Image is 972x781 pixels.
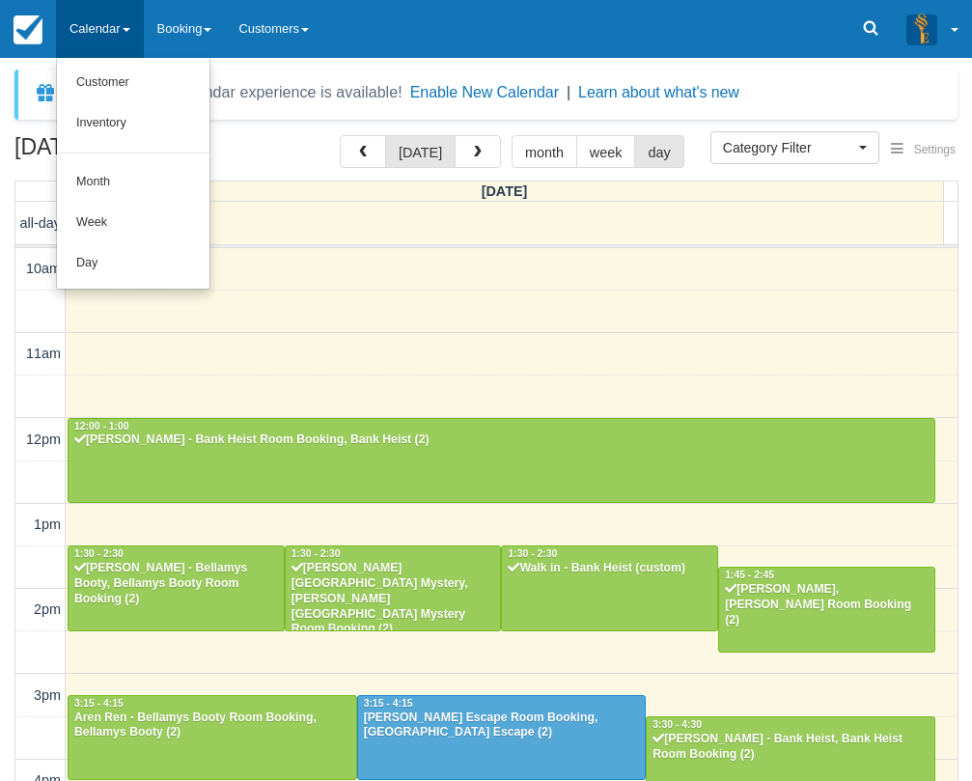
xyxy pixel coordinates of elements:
button: Category Filter [710,131,879,164]
button: week [576,135,636,168]
span: 12pm [26,432,61,447]
div: Aren Ren - Bellamys Booty Room Booking, Bellamys Booty (2) [73,711,351,741]
span: 1:45 - 2:45 [725,570,774,580]
span: Settings [914,143,956,156]
button: [DATE] [385,135,456,168]
span: 12:00 - 1:00 [74,421,129,432]
button: month [512,135,577,168]
div: [PERSON_NAME] - Bellamys Booty, Bellamys Booty Room Booking (2) [73,561,279,607]
div: [PERSON_NAME] - Bank Heist Room Booking, Bank Heist (2) [73,432,930,448]
span: 3:30 - 4:30 [653,719,702,730]
a: 3:15 - 4:15Aren Ren - Bellamys Booty Room Booking, Bellamys Booty (2) [68,695,357,780]
img: A3 [906,14,937,44]
a: Learn about what's new [578,84,739,100]
span: 1pm [34,516,61,532]
button: Settings [879,136,967,164]
button: day [634,135,683,168]
ul: Calendar [56,58,210,290]
span: 3:15 - 4:15 [74,698,124,709]
span: Category Filter [723,138,854,157]
div: Walk in - Bank Heist (custom) [507,561,712,576]
a: 1:30 - 2:30[PERSON_NAME][GEOGRAPHIC_DATA] Mystery, [PERSON_NAME][GEOGRAPHIC_DATA] Mystery Room Bo... [285,545,502,630]
span: all-day [20,215,61,231]
div: [PERSON_NAME], [PERSON_NAME] Room Booking (2) [724,582,930,628]
a: 1:45 - 2:45[PERSON_NAME], [PERSON_NAME] Room Booking (2) [718,567,935,652]
span: 11am [26,346,61,361]
span: [DATE] [482,183,528,199]
span: 1:30 - 2:30 [74,548,124,559]
span: | [567,84,570,100]
a: Month [57,162,209,203]
a: Day [57,243,209,284]
a: 1:30 - 2:30Walk in - Bank Heist (custom) [501,545,718,630]
img: checkfront-main-nav-mini-logo.png [14,15,42,44]
a: Week [57,203,209,243]
a: Inventory [57,103,209,144]
h2: [DATE] [14,135,259,171]
a: 3:15 - 4:15[PERSON_NAME] Escape Room Booking, [GEOGRAPHIC_DATA] Escape (2) [357,695,647,780]
span: 10am [26,261,61,276]
a: Customer [57,63,209,103]
div: [PERSON_NAME] Escape Room Booking, [GEOGRAPHIC_DATA] Escape (2) [363,711,641,741]
span: 2pm [34,601,61,617]
div: [PERSON_NAME][GEOGRAPHIC_DATA] Mystery, [PERSON_NAME][GEOGRAPHIC_DATA] Mystery Room Booking (2) [291,561,496,637]
span: 3pm [34,687,61,703]
a: 1:30 - 2:30[PERSON_NAME] - Bellamys Booty, Bellamys Booty Room Booking (2) [68,545,285,630]
span: 3:15 - 4:15 [364,698,413,709]
button: Enable New Calendar [410,83,559,102]
span: 1:30 - 2:30 [292,548,341,559]
a: 12:00 - 1:00[PERSON_NAME] - Bank Heist Room Booking, Bank Heist (2) [68,418,935,503]
div: [PERSON_NAME] - Bank Heist, Bank Heist Room Booking (2) [652,732,930,763]
div: A new Booking Calendar experience is available! [65,81,403,104]
span: 1:30 - 2:30 [508,548,557,559]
